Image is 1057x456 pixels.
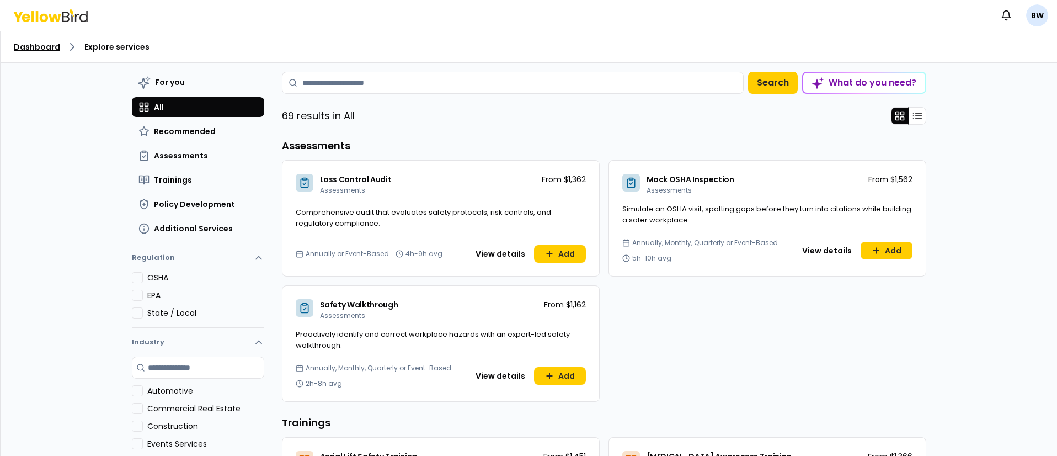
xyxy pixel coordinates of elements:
[84,41,150,52] span: Explore services
[296,207,551,229] span: Comprehensive audit that evaluates safety protocols, risk controls, and regulatory compliance.
[796,242,858,259] button: View details
[542,174,586,185] p: From $1,362
[320,174,392,185] span: Loss Control Audit
[132,272,264,327] div: Regulation
[534,245,586,263] button: Add
[14,41,60,52] a: Dashboard
[861,242,912,259] button: Add
[147,438,264,449] label: Events Services
[147,421,264,432] label: Construction
[147,403,264,414] label: Commercial Real Estate
[469,367,532,385] button: View details
[132,170,264,190] button: Trainings
[296,329,570,351] span: Proactively identify and correct workplace hazards with an expert-led safety walkthrough.
[132,248,264,272] button: Regulation
[14,40,1044,54] nav: breadcrumb
[132,194,264,214] button: Policy Development
[632,254,671,263] span: 5h-10h avg
[868,174,912,185] p: From $1,562
[282,138,926,153] h3: Assessments
[132,121,264,141] button: Recommended
[282,108,355,124] p: 69 results in All
[632,238,778,247] span: Annually, Monthly, Quarterly or Event-Based
[534,367,586,385] button: Add
[154,126,216,137] span: Recommended
[1026,4,1048,26] span: BW
[469,245,532,263] button: View details
[132,72,264,93] button: For you
[154,199,235,210] span: Policy Development
[320,185,365,195] span: Assessments
[147,290,264,301] label: EPA
[405,250,442,258] span: 4h-9h avg
[154,102,164,113] span: All
[803,73,925,93] div: What do you need?
[155,77,185,88] span: For you
[647,174,734,185] span: Mock OSHA Inspection
[320,299,398,310] span: Safety Walkthrough
[132,219,264,238] button: Additional Services
[544,299,586,310] p: From $1,162
[306,250,389,258] span: Annually or Event-Based
[622,204,911,225] span: Simulate an OSHA visit, spotting gaps before they turn into citations while building a safer work...
[132,146,264,166] button: Assessments
[282,415,926,431] h3: Trainings
[306,379,342,388] span: 2h-8h avg
[147,385,264,396] label: Automotive
[306,364,451,373] span: Annually, Monthly, Quarterly or Event-Based
[154,150,208,161] span: Assessments
[320,311,365,320] span: Assessments
[147,307,264,319] label: State / Local
[154,174,192,185] span: Trainings
[147,272,264,283] label: OSHA
[647,185,692,195] span: Assessments
[132,328,264,357] button: Industry
[154,223,233,234] span: Additional Services
[802,72,926,94] button: What do you need?
[132,97,264,117] button: All
[748,72,798,94] button: Search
